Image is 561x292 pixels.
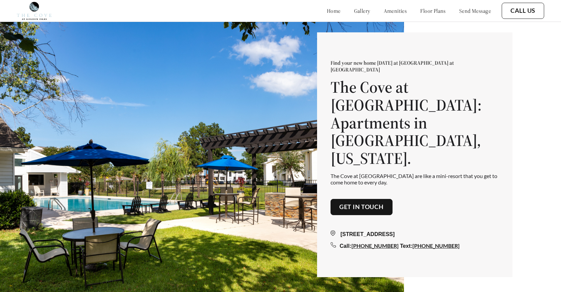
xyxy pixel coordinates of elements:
[384,7,407,14] a: amenities
[331,59,499,73] p: Find your new home [DATE] at [GEOGRAPHIC_DATA] at [GEOGRAPHIC_DATA]
[502,3,544,19] button: Call Us
[400,243,412,249] span: Text:
[339,203,384,211] a: Get in touch
[340,243,351,249] span: Call:
[17,2,52,20] img: cove_at_golden_isles_logo.png
[331,230,499,238] div: [STREET_ADDRESS]
[510,7,535,14] a: Call Us
[351,242,399,249] a: [PHONE_NUMBER]
[327,7,341,14] a: home
[420,7,446,14] a: floor plans
[354,7,370,14] a: gallery
[459,7,491,14] a: send message
[331,173,499,185] p: The Cove at [GEOGRAPHIC_DATA] are like a mini-resort that you get to come home to every day.
[412,242,460,249] a: [PHONE_NUMBER]
[331,78,499,167] h1: The Cove at [GEOGRAPHIC_DATA]: Apartments in [GEOGRAPHIC_DATA], [US_STATE].
[331,199,393,215] button: Get in touch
